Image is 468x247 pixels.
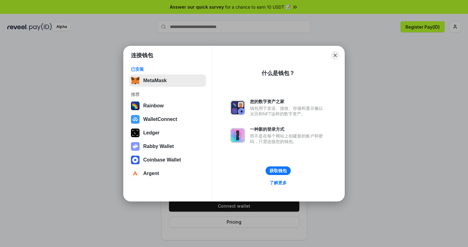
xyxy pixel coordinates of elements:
button: Coinbase Wallet [129,154,206,166]
div: 一种新的登录方式 [250,126,326,132]
a: 了解更多 [266,179,290,187]
div: 已安装 [131,66,204,72]
button: Rabby Wallet [129,140,206,153]
img: svg+xml,%3Csvg%20xmlns%3D%22http%3A%2F%2Fwww.w3.org%2F2000%2Fsvg%22%20width%3D%2228%22%20height%3... [131,129,140,137]
div: Ledger [143,130,159,136]
button: Rainbow [129,100,206,112]
div: Coinbase Wallet [143,157,181,163]
div: Rainbow [143,103,164,109]
button: WalletConnect [129,113,206,125]
div: Rabby Wallet [143,144,174,149]
div: 了解更多 [270,180,287,185]
button: Close [331,51,339,60]
img: svg+xml,%3Csvg%20xmlns%3D%22http%3A%2F%2Fwww.w3.org%2F2000%2Fsvg%22%20fill%3D%22none%22%20viewBox... [230,100,245,115]
img: svg+xml,%3Csvg%20fill%3D%22none%22%20height%3D%2233%22%20viewBox%3D%220%200%2035%2033%22%20width%... [131,76,140,85]
div: Argent [143,171,159,176]
div: 钱包用于发送、接收、存储和显示像以太坊和NFT这样的数字资产。 [250,106,326,117]
img: svg+xml,%3Csvg%20width%3D%2228%22%20height%3D%2228%22%20viewBox%3D%220%200%2028%2028%22%20fill%3D... [131,115,140,124]
div: 推荐 [131,92,204,97]
h1: 连接钱包 [131,52,153,59]
div: MetaMask [143,78,167,83]
img: svg+xml,%3Csvg%20xmlns%3D%22http%3A%2F%2Fwww.w3.org%2F2000%2Fsvg%22%20fill%3D%22none%22%20viewBox... [131,142,140,151]
div: 您的数字资产之家 [250,99,326,104]
button: Argent [129,167,206,180]
button: Ledger [129,127,206,139]
img: svg+xml,%3Csvg%20width%3D%2228%22%20height%3D%2228%22%20viewBox%3D%220%200%2028%2028%22%20fill%3D... [131,169,140,178]
img: svg+xml,%3Csvg%20width%3D%22120%22%20height%3D%22120%22%20viewBox%3D%220%200%20120%20120%22%20fil... [131,102,140,110]
img: svg+xml,%3Csvg%20xmlns%3D%22http%3A%2F%2Fwww.w3.org%2F2000%2Fsvg%22%20fill%3D%22none%22%20viewBox... [230,128,245,143]
img: svg+xml,%3Csvg%20width%3D%2228%22%20height%3D%2228%22%20viewBox%3D%220%200%2028%2028%22%20fill%3D... [131,156,140,164]
div: 获取钱包 [270,168,287,173]
button: 获取钱包 [266,166,291,175]
div: WalletConnect [143,117,177,122]
div: 而不是在每个网站上创建新的账户和密码，只需连接您的钱包。 [250,133,326,144]
div: 什么是钱包？ [262,70,295,77]
button: MetaMask [129,74,206,87]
